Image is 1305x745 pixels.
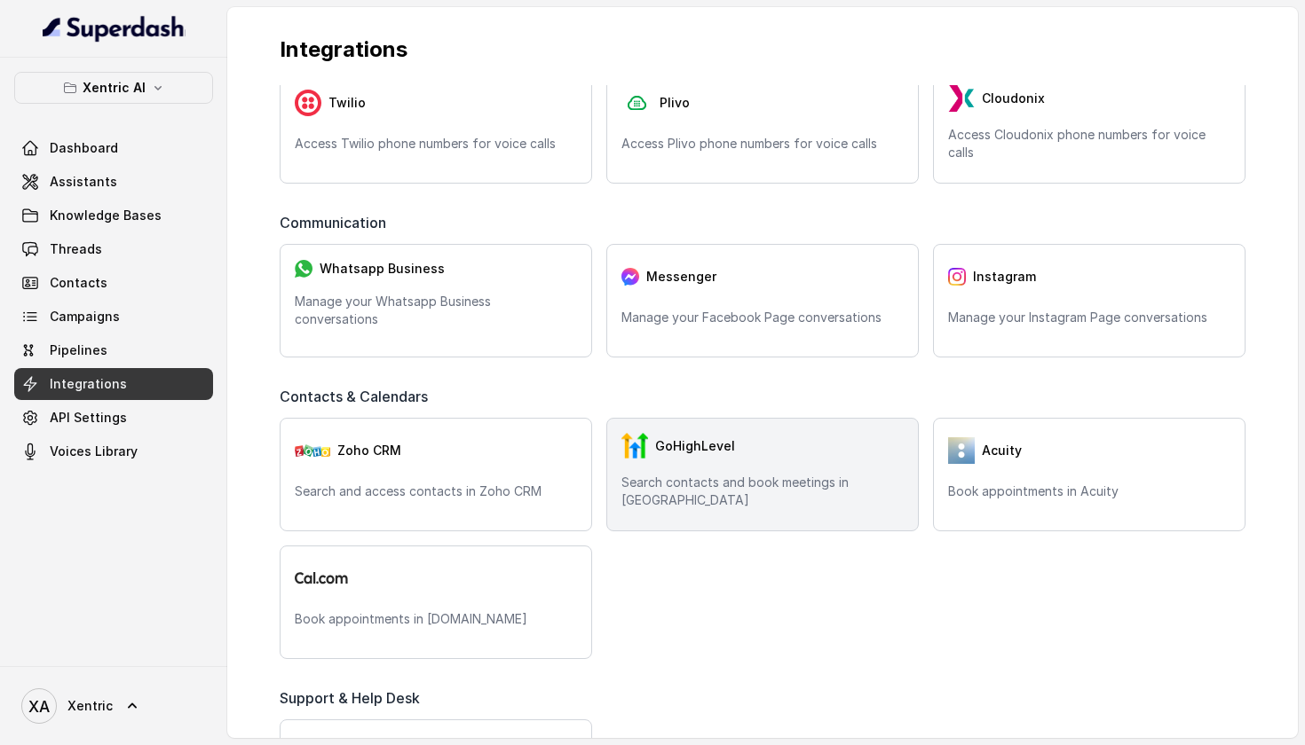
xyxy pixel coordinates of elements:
[982,442,1022,459] span: Acuity
[621,433,648,459] img: GHL.59f7fa3143240424d279.png
[14,267,213,299] a: Contacts
[50,139,118,157] span: Dashboard
[295,572,348,584] img: logo.svg
[621,135,904,153] p: Access Plivo phone numbers for voice calls
[50,308,120,325] span: Campaigns
[295,260,312,278] img: whatsapp.f50b2aaae0bd8934e9105e63dc750668.svg
[83,77,146,98] p: Xentric AI
[14,233,213,265] a: Threads
[948,85,975,112] img: LzEnlUgADIwsuYwsTIxNLkxQDEyBEgDTDZAMjs1Qgy9jUyMTMxBzEB8uASKBKLgDqFxF08kI1lQAAAABJRU5ErkJggg==
[67,697,113,715] span: Xentric
[14,681,213,731] a: Xentric
[655,437,735,455] span: GoHighLevel
[50,443,138,460] span: Voices Library
[14,132,213,164] a: Dashboard
[50,207,162,224] span: Knowledge Bases
[50,173,117,191] span: Assistants
[50,341,107,359] span: Pipelines
[621,309,904,326] p: Manage your Facebook Page conversations
[621,268,639,286] img: messenger.2e14a0163066c29f9ca216c7989aa592.svg
[50,409,127,427] span: API Settings
[280,212,393,233] span: Communication
[50,375,127,393] span: Integrations
[295,610,577,628] p: Book appointments in [DOMAIN_NAME]
[14,368,213,400] a: Integrations
[14,301,213,333] a: Campaigns
[328,94,366,112] span: Twilio
[948,309,1230,326] p: Manage your Instagram Page conversations
[948,482,1230,500] p: Book appointments in Acuity
[295,293,577,328] p: Manage your Whatsapp Business conversations
[14,200,213,231] a: Knowledge Bases
[973,268,1036,286] span: Instagram
[660,94,690,112] span: Plivo
[14,435,213,467] a: Voices Library
[280,687,427,709] span: Support & Help Desk
[280,386,435,407] span: Contacts & Calendars
[295,482,577,500] p: Search and access contacts in Zoho CRM
[320,260,445,278] span: Whatsapp Business
[948,268,966,286] img: instagram.04eb0078a085f83fc525.png
[948,126,1230,161] p: Access Cloudonix phone numbers for voice calls
[337,442,401,459] span: Zoho CRM
[948,437,975,464] img: 5vvjV8cQY1AVHSZc2N7qU9QabzYIM+zpgiA0bbq9KFoni1IQNE8dHPp0leJjYW31UJeOyZnSBUO77gdMaNhFCgpjLZzFnVhVC...
[295,90,321,116] img: twilio.7c09a4f4c219fa09ad352260b0a8157b.svg
[295,444,330,457] img: zohoCRM.b78897e9cd59d39d120b21c64f7c2b3a.svg
[14,334,213,366] a: Pipelines
[621,474,904,509] p: Search contacts and book meetings in [GEOGRAPHIC_DATA]
[621,90,652,117] img: plivo.d3d850b57a745af99832d897a96997ac.svg
[50,274,107,292] span: Contacts
[280,35,1246,64] p: Integrations
[14,166,213,198] a: Assistants
[43,14,186,43] img: light.svg
[14,72,213,104] button: Xentric AI
[50,240,102,258] span: Threads
[28,697,50,716] text: XA
[295,135,577,153] p: Access Twilio phone numbers for voice calls
[982,90,1045,107] span: Cloudonix
[14,402,213,434] a: API Settings
[646,268,716,286] span: Messenger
